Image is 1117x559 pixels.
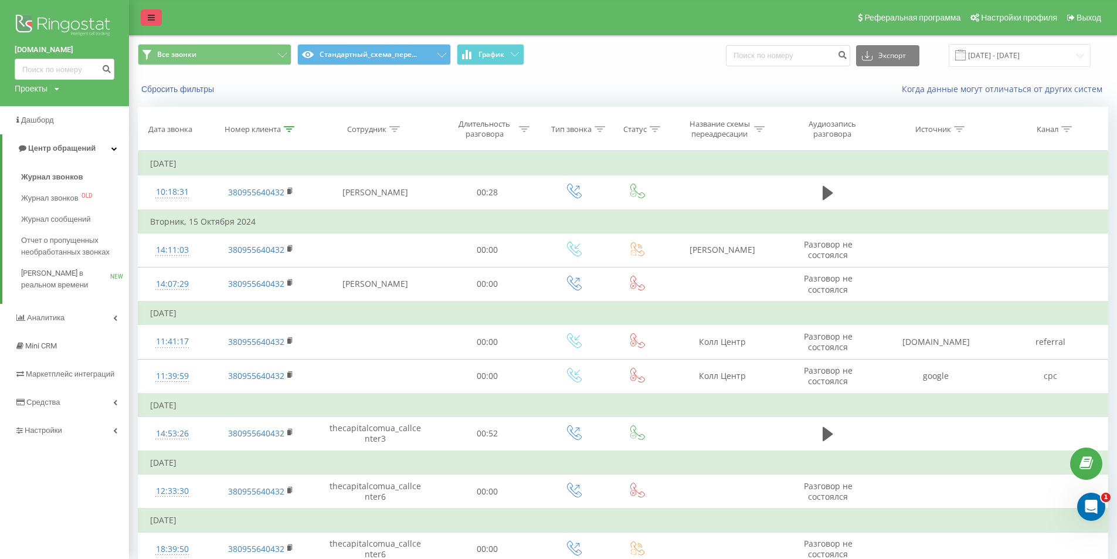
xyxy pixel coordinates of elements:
a: Центр обращений [2,134,129,162]
span: Центр обращений [28,144,96,153]
span: Маркетплейс интеграций [26,370,114,378]
span: Настройки [25,426,62,435]
button: Стандартный_схема_пере... [297,44,451,65]
td: 00:00 [434,359,541,394]
iframe: Intercom live chat [1077,493,1105,521]
div: Проекты [15,83,47,94]
td: 00:00 [434,267,541,301]
span: Журнал звонков [21,171,83,183]
div: Тип звонка [551,124,592,134]
td: 00:00 [434,475,541,509]
span: Дашборд [21,116,54,124]
span: Средства [26,398,60,406]
td: 00:52 [434,416,541,451]
a: 380955640432 [228,428,284,439]
span: Выход [1077,13,1101,22]
td: thecapitalcomua_callcenter3 [316,416,434,451]
span: Mini CRM [25,341,57,350]
span: Аналитика [27,313,64,322]
div: 14:07:29 [150,273,194,296]
td: [DATE] [138,301,1108,325]
a: 380955640432 [228,278,284,289]
div: 14:11:03 [150,239,194,262]
div: Статус [623,124,647,134]
a: Журнал сообщений [21,209,129,230]
td: Вторник, 15 Октября 2024 [138,210,1108,233]
span: Разговор не состоялся [804,480,853,502]
span: [PERSON_NAME] в реальном времени [21,267,110,291]
div: Длительность разговора [453,119,516,139]
span: 1 [1101,493,1111,502]
a: 380955640432 [228,336,284,347]
span: Реферальная программа [864,13,960,22]
td: [PERSON_NAME] [316,267,434,301]
td: 00:00 [434,325,541,359]
td: Колл Центр [667,359,778,394]
td: [DATE] [138,152,1108,175]
span: Разговор не состоялся [804,273,853,294]
button: График [457,44,524,65]
a: 380955640432 [228,543,284,554]
a: [PERSON_NAME] в реальном времениNEW [21,263,129,296]
div: Аудиозапись разговора [794,119,870,139]
span: График [478,50,504,59]
a: Журнал звонковOLD [21,188,129,209]
a: Когда данные могут отличаться от других систем [902,83,1108,94]
a: 380955640432 [228,486,284,497]
button: Экспорт [856,45,919,66]
div: 11:39:59 [150,365,194,388]
div: Сотрудник [347,124,386,134]
span: Журнал звонков [21,192,79,204]
td: Колл Центр [667,325,778,359]
div: Дата звонка [148,124,192,134]
div: Номер клиента [225,124,281,134]
td: [DATE] [138,509,1108,532]
div: 10:18:31 [150,181,194,204]
a: 380955640432 [228,244,284,255]
span: Настройки профиля [981,13,1057,22]
td: 00:28 [434,175,541,210]
td: [DOMAIN_NAME] [879,325,993,359]
td: google [879,359,993,394]
div: Название схемы переадресации [688,119,751,139]
span: Разговор не состоялся [804,365,853,387]
input: Поиск по номеру [15,59,114,80]
img: Ringostat logo [15,12,114,41]
span: Разговор не состоялся [804,331,853,353]
div: 12:33:30 [150,480,194,503]
td: 00:00 [434,233,541,267]
a: Журнал звонков [21,167,129,188]
a: 380955640432 [228,370,284,381]
div: Источник [915,124,951,134]
td: [PERSON_NAME] [667,233,778,267]
span: Разговор не состоялся [804,239,853,260]
div: Канал [1037,124,1058,134]
div: 11:41:17 [150,330,194,353]
a: Отчет о пропущенных необработанных звонках [21,230,129,263]
td: [DATE] [138,451,1108,475]
td: referral [993,325,1108,359]
input: Поиск по номеру [726,45,850,66]
a: [DOMAIN_NAME] [15,44,114,56]
td: cpc [993,359,1108,394]
span: Журнал сообщений [21,214,90,225]
td: thecapitalcomua_callcenter6 [316,475,434,509]
a: 380955640432 [228,187,284,198]
span: Отчет о пропущенных необработанных звонках [21,235,123,258]
button: Сбросить фильтры [138,84,220,94]
td: [DATE] [138,394,1108,417]
span: Все звонки [157,50,196,59]
td: [PERSON_NAME] [316,175,434,210]
button: Все звонки [138,44,291,65]
div: 14:53:26 [150,422,194,445]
